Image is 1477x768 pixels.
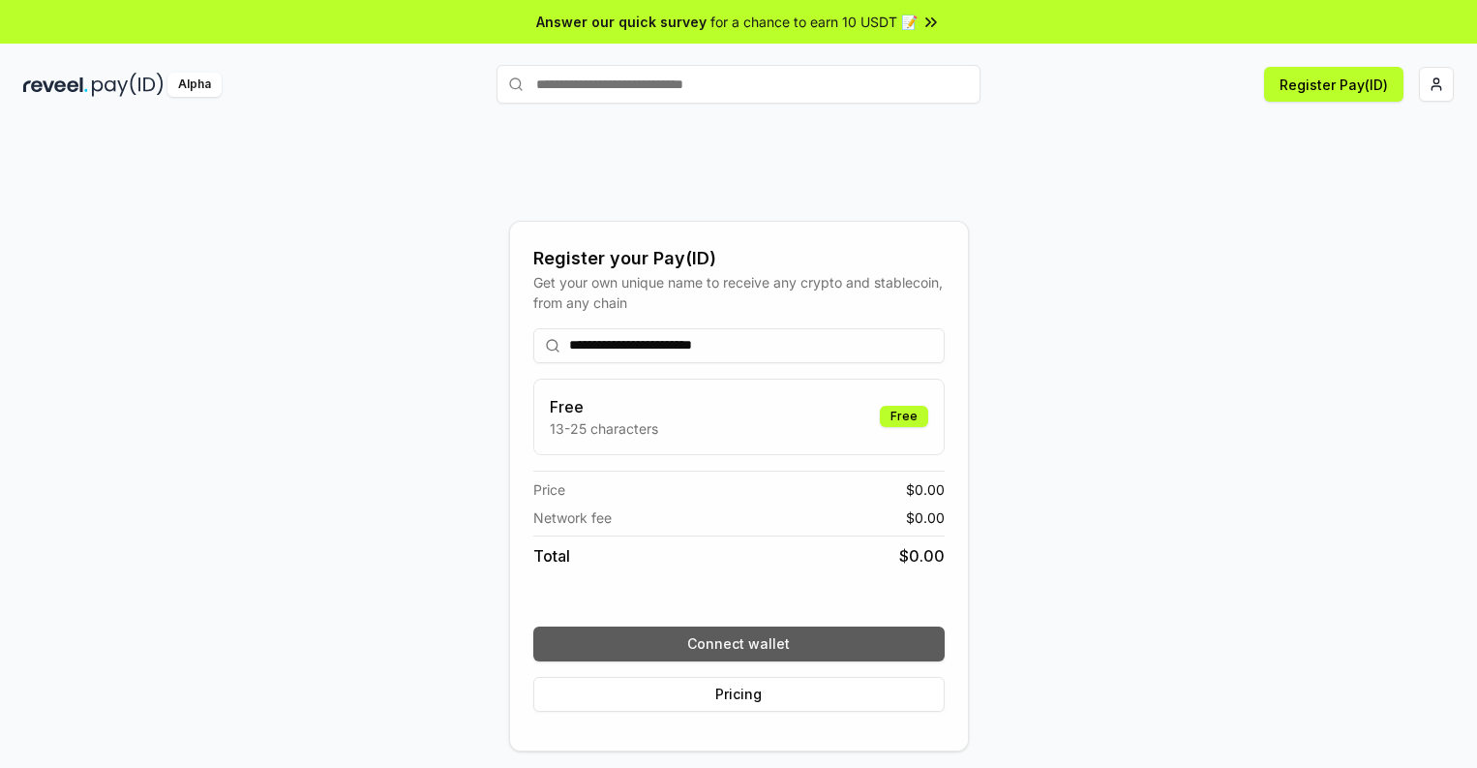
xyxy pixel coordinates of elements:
[1264,67,1403,102] button: Register Pay(ID)
[906,479,945,500] span: $ 0.00
[533,245,945,272] div: Register your Pay(ID)
[167,73,222,97] div: Alpha
[533,272,945,313] div: Get your own unique name to receive any crypto and stablecoin, from any chain
[536,12,707,32] span: Answer our quick survey
[23,73,88,97] img: reveel_dark
[880,406,928,427] div: Free
[533,479,565,500] span: Price
[550,418,658,439] p: 13-25 characters
[533,507,612,528] span: Network fee
[533,627,945,661] button: Connect wallet
[906,507,945,528] span: $ 0.00
[899,544,945,568] span: $ 0.00
[710,12,918,32] span: for a chance to earn 10 USDT 📝
[92,73,164,97] img: pay_id
[550,395,658,418] h3: Free
[533,544,570,568] span: Total
[533,677,945,712] button: Pricing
